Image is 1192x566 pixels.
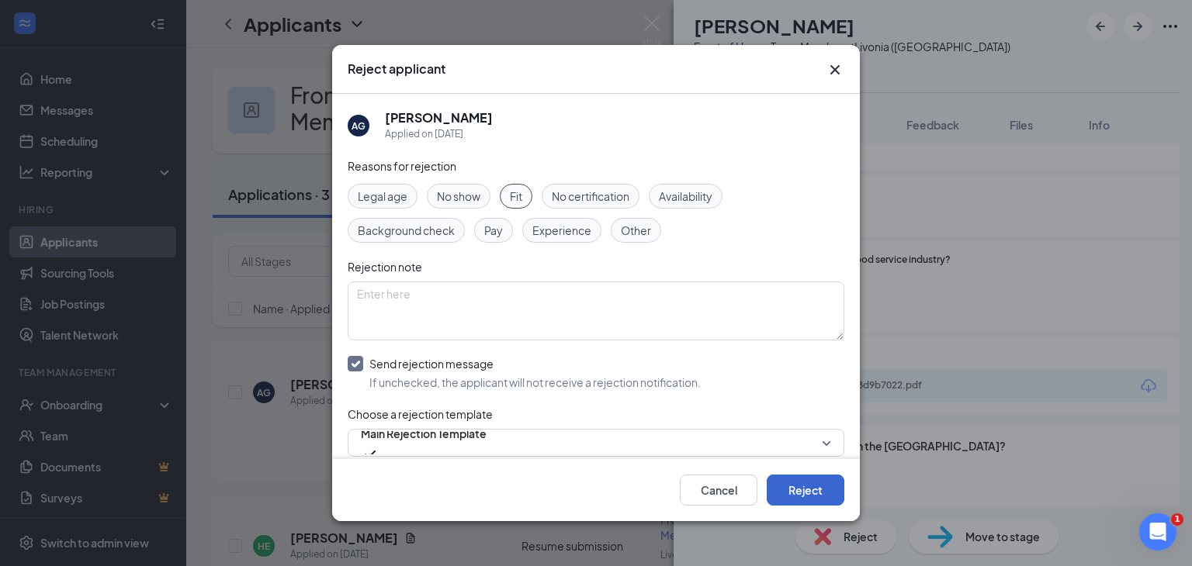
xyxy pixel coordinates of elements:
svg: Cross [826,60,844,79]
span: Fit [510,188,522,205]
span: No certification [552,188,629,205]
span: No show [437,188,480,205]
button: Close [826,60,844,79]
span: Choose a rejection template [348,407,493,421]
span: Other [621,222,651,239]
span: Pay [484,222,503,239]
span: Rejection note [348,260,422,274]
div: Applied on [DATE] [385,126,493,142]
span: Main Rejection Template [361,422,487,445]
button: Cancel [680,475,757,506]
div: AG [352,119,366,133]
h3: Reject applicant [348,60,445,78]
span: Availability [659,188,712,205]
iframe: Intercom live chat [1139,513,1176,550]
span: Experience [532,222,591,239]
span: Background check [358,222,455,239]
span: Reasons for rejection [348,159,456,173]
span: Legal age [358,188,407,205]
svg: Checkmark [361,445,379,464]
span: 1 [1171,513,1183,526]
h5: [PERSON_NAME] [385,109,493,126]
button: Reject [767,475,844,506]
